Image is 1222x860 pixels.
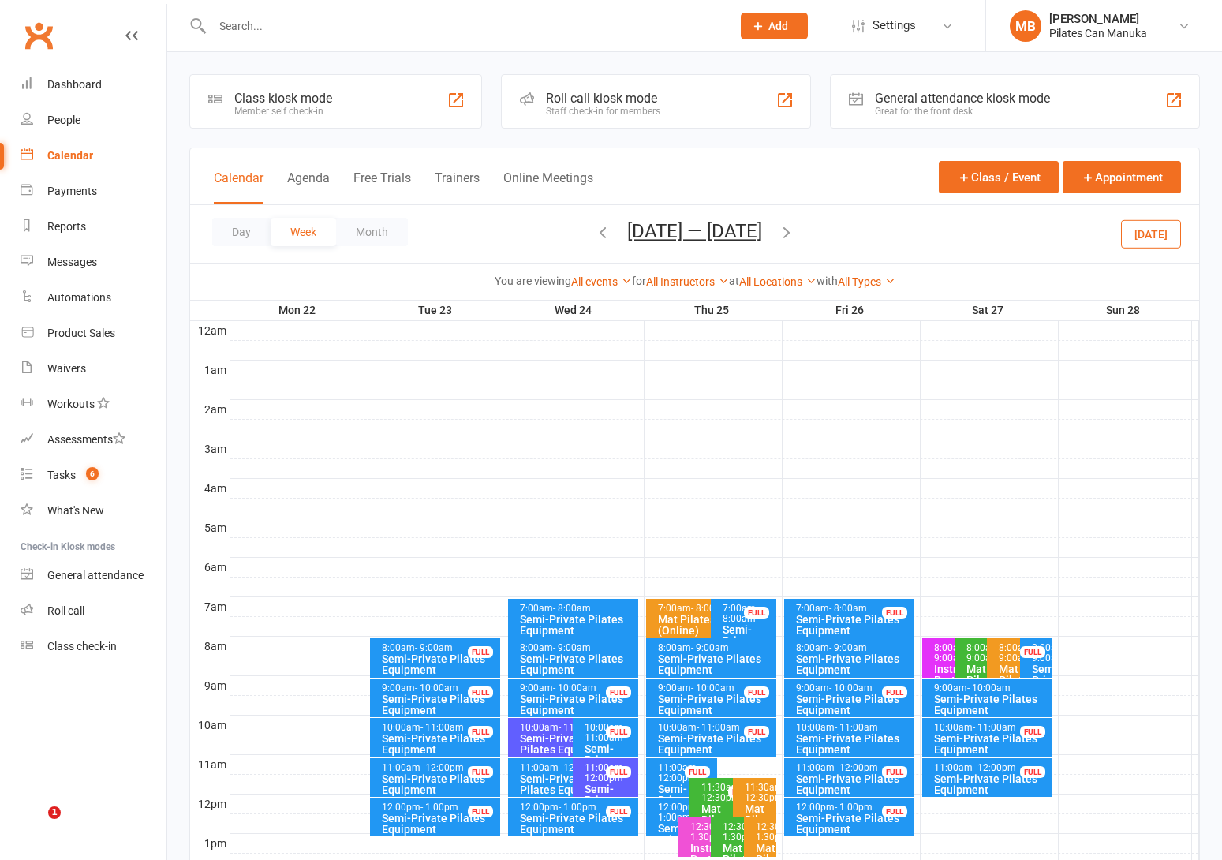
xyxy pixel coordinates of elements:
div: FULL [882,607,907,619]
button: Add [741,13,808,39]
div: FULL [468,726,493,738]
div: FULL [744,607,769,619]
div: 8:00am [657,643,774,653]
div: [PERSON_NAME] [1049,12,1147,26]
div: Semi-Private Pilates Equipment [657,694,774,716]
a: Dashboard [21,67,166,103]
div: FULL [606,766,631,778]
div: FULL [882,686,907,698]
a: Reports [21,209,166,245]
div: FULL [1020,726,1045,738]
div: Semi-Private Pilates Equipment [1031,664,1049,708]
div: Messages [47,256,97,268]
span: - 1:00pm [559,802,596,813]
span: - 12:00pm [973,762,1016,773]
th: 7am [190,596,230,616]
div: Semi-Private Pilates Equipment [657,653,774,675]
div: 12:00pm [381,802,498,813]
span: - 9:00am [934,642,970,664]
div: Semi-Private Pilates Equipment [519,694,636,716]
div: 10:00am [519,723,620,733]
th: Thu 25 [644,301,782,320]
span: - 1:30pm [723,821,764,843]
input: Search... [207,15,720,37]
span: - 9:00am [999,642,1034,664]
div: Semi-Private Pilates Equipment [933,773,1050,795]
div: FULL [685,766,710,778]
span: - 1:30pm [756,821,797,843]
div: 11:00am [381,763,498,773]
button: Week [271,218,336,246]
button: [DATE] — [DATE] [627,220,762,242]
div: 11:00am [519,763,620,773]
div: Semi-Private Pilates Equipment [657,783,714,828]
div: Automations [47,291,111,304]
div: Semi-Private Pilates Equipment [519,733,620,755]
span: - 9:00am [553,642,591,653]
div: 9:00am [657,683,774,694]
div: Semi-Private Pilates Equipment [795,614,912,636]
div: 11:00am [795,763,912,773]
div: FULL [468,806,493,817]
span: Settings [873,8,916,43]
div: Product Sales [47,327,115,339]
div: Semi-Private Pilates Equipment [519,653,636,675]
div: Semi-Private Pilates Equipment [795,653,912,675]
span: - 1:30pm [690,821,731,843]
strong: for [632,275,646,287]
div: 11:00am [657,763,714,783]
span: - 9:00am [415,642,453,653]
div: 9:00am [381,683,498,694]
a: All events [571,275,632,288]
span: - 12:00pm [658,762,699,783]
div: 8:00am [998,643,1033,664]
a: Clubworx [19,16,58,55]
span: - 9:00am [829,642,867,653]
div: Dashboard [47,78,102,91]
a: All Types [838,275,895,288]
div: Semi-Private Pilates Equipment [657,733,774,755]
strong: You are viewing [495,275,571,287]
span: - 1:00pm [658,802,699,823]
div: Roll call [47,604,84,617]
div: FULL [468,766,493,778]
div: Pilates Can Manuka [1049,26,1147,40]
span: - 1:00pm [835,802,873,813]
th: 10am [190,715,230,735]
div: Semi-Private Pilates Equipment [584,743,635,787]
div: 12:00pm [519,802,636,813]
div: What's New [47,504,104,517]
span: - 8:00am [829,603,867,614]
div: Assessments [47,433,125,446]
div: People [47,114,80,126]
div: 8:00am [381,643,498,653]
div: Semi-Private Pilates Equipment [519,813,636,835]
div: FULL [606,806,631,817]
button: [DATE] [1121,219,1181,248]
a: Waivers [21,351,166,387]
div: Class check-in [47,640,117,652]
th: 3am [190,439,230,458]
div: Workouts [47,398,95,410]
div: 10:00am [795,723,912,733]
th: Tue 23 [368,301,506,320]
div: General attendance kiosk mode [875,91,1050,106]
div: Semi-Private Pilates Equipment [933,694,1050,716]
span: - 11:00am [420,722,464,733]
span: - 10:00am [829,682,873,694]
div: Waivers [47,362,86,375]
div: Class kiosk mode [234,91,332,106]
div: FULL [1020,766,1045,778]
div: 10:00am [657,723,774,733]
div: Semi-Private Pilates Equipment [584,783,635,828]
a: All Instructors [646,275,729,288]
th: 9am [190,675,230,695]
a: Calendar [21,138,166,174]
th: 12am [190,320,230,340]
div: Semi-Private Pilates Equipment [795,733,912,755]
div: Semi-Private Pilates Equipment [519,614,636,636]
button: Month [336,218,408,246]
div: MB [1010,10,1041,42]
div: 9:00am [519,683,636,694]
div: Mat Pilates L3/4 (In-Studio) [701,803,757,847]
